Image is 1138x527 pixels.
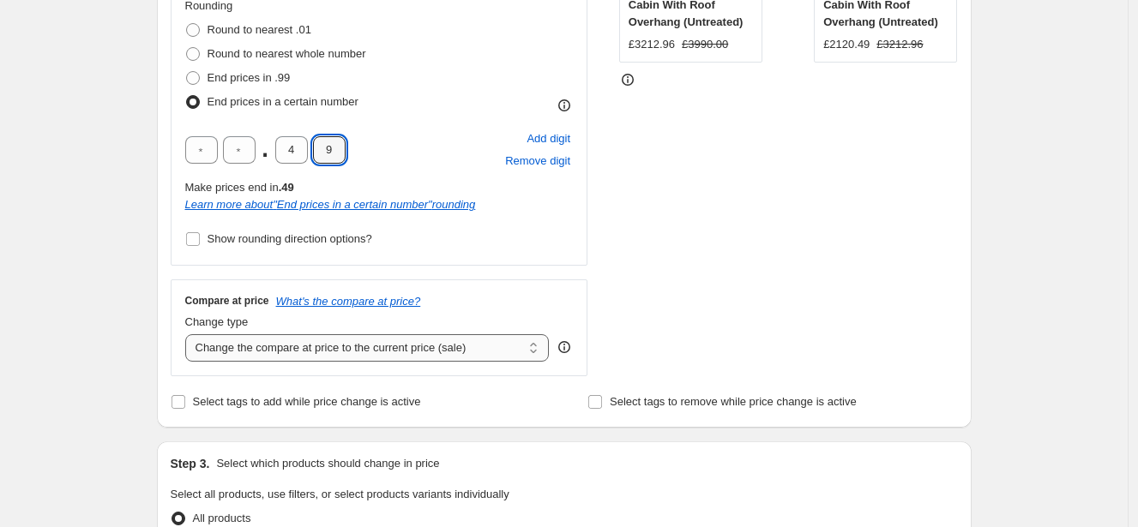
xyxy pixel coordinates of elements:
[524,128,573,150] button: Add placeholder
[682,36,728,53] strike: £3990.00
[505,153,570,170] span: Remove digit
[556,338,573,356] div: help
[216,455,439,472] p: Select which products should change in price
[185,136,218,164] input: ﹡
[279,181,294,194] b: .49
[223,136,256,164] input: ﹡
[193,395,421,408] span: Select tags to add while price change is active
[208,95,358,108] span: End prices in a certain number
[185,315,249,328] span: Change type
[275,136,308,164] input: ﹡
[876,36,923,53] strike: £3212.96
[185,294,269,308] h3: Compare at price
[629,36,675,53] div: £3212.96
[208,71,291,84] span: End prices in .99
[276,295,421,308] button: What's the compare at price?
[171,488,509,500] span: Select all products, use filters, or select products variants individually
[171,455,210,472] h2: Step 3.
[208,47,366,60] span: Round to nearest whole number
[208,23,311,36] span: Round to nearest .01
[261,136,270,164] span: .
[503,150,573,172] button: Remove placeholder
[208,232,372,245] span: Show rounding direction options?
[527,130,570,147] span: Add digit
[193,512,251,524] span: All products
[823,36,870,53] div: £2120.49
[185,198,476,211] i: Learn more about " End prices in a certain number " rounding
[185,198,476,211] a: Learn more about"End prices in a certain number"rounding
[610,395,857,408] span: Select tags to remove while price change is active
[185,181,294,194] span: Make prices end in
[313,136,346,164] input: ﹡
